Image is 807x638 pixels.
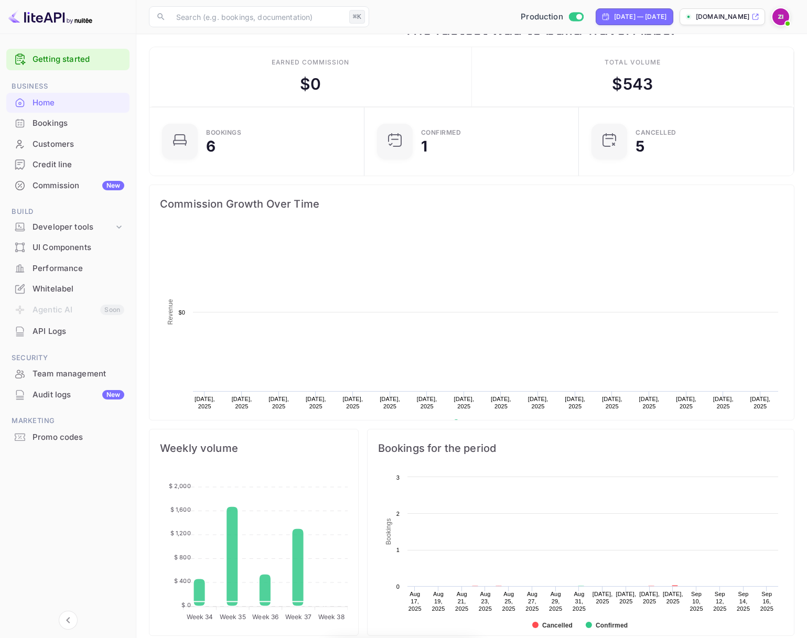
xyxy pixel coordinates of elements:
div: Promo codes [6,427,130,448]
div: Total volume [605,58,661,67]
a: Customers [6,134,130,154]
span: Commission Growth Over Time [160,196,783,212]
div: Customers [6,134,130,155]
div: 6 [206,139,216,154]
div: Getting started [6,49,130,70]
text: Aug 29, 2025 [549,591,562,612]
div: Home [33,97,124,109]
text: Revenue [167,299,174,325]
text: [DATE], 2025 [268,396,289,409]
text: [DATE], 2025 [713,396,734,409]
text: 1 [396,547,399,553]
div: $ 0 [300,72,321,96]
div: Home [6,93,130,113]
div: 1 [421,139,427,154]
text: [DATE], 2025 [616,591,636,604]
text: 2 [396,511,399,517]
tspan: $ 400 [174,577,191,585]
div: Audit logs [33,389,124,401]
div: CANCELLED [636,129,676,136]
a: Getting started [33,53,124,66]
div: $ 543 [612,72,653,96]
a: Team management [6,364,130,383]
a: UI Components [6,237,130,257]
text: [DATE], 2025 [528,396,548,409]
div: Developer tools [33,221,114,233]
text: [DATE], 2025 [454,396,474,409]
div: Bookings [33,117,124,129]
text: Confirmed [596,622,628,629]
tspan: $ 1,200 [170,529,191,537]
text: [DATE], 2025 [195,396,215,409]
div: New [102,390,124,399]
a: Credit line [6,155,130,174]
text: 0 [396,583,399,590]
span: Build [6,206,130,218]
text: [DATE], 2025 [676,396,696,409]
div: Whitelabel [6,279,130,299]
text: Sep 12, 2025 [713,591,726,612]
span: Bookings for the period [378,440,783,457]
text: Revenue [463,419,490,427]
text: [DATE], 2025 [380,396,400,409]
text: [DATE], 2025 [639,396,660,409]
div: Developer tools [6,218,130,236]
div: Whitelabel [33,283,124,295]
a: Home [6,93,130,112]
div: Audit logsNew [6,385,130,405]
div: Performance [33,263,124,275]
a: Whitelabel [6,279,130,298]
button: Collapse navigation [59,611,78,630]
text: Aug 27, 2025 [525,591,539,612]
text: $0 [178,309,185,316]
span: Production [521,11,563,23]
div: ⌘K [349,10,365,24]
div: Promo codes [33,431,124,444]
text: 3 [396,474,399,481]
text: [DATE], 2025 [602,396,622,409]
tspan: Week 37 [285,613,311,621]
text: [DATE], 2025 [491,396,511,409]
div: Credit line [33,159,124,171]
a: Audit logsNew [6,385,130,404]
div: Confirmed [421,129,461,136]
img: LiteAPI logo [8,8,92,25]
div: CommissionNew [6,176,130,196]
text: [DATE], 2025 [639,591,660,604]
div: Team management [6,364,130,384]
div: API Logs [6,321,130,342]
div: [DATE] — [DATE] [614,12,666,21]
span: Marketing [6,415,130,427]
div: Bookings [6,113,130,134]
p: [DOMAIN_NAME] [696,12,749,21]
text: [DATE], 2025 [592,591,612,604]
text: [DATE], 2025 [663,591,683,604]
div: Team management [33,368,124,380]
div: Commission [33,180,124,192]
div: 5 [636,139,644,154]
text: Aug 31, 2025 [573,591,586,612]
a: CommissionNew [6,176,130,195]
text: Bookings [385,518,392,545]
tspan: Week 36 [252,613,278,621]
text: [DATE], 2025 [417,396,437,409]
text: Aug 21, 2025 [455,591,468,612]
tspan: Week 38 [318,613,345,621]
tspan: $ 1,600 [170,506,191,513]
div: Bookings [206,129,241,136]
a: Bookings [6,113,130,133]
a: API Logs [6,321,130,341]
tspan: Week 35 [220,613,246,621]
span: Security [6,352,130,364]
a: Promo codes [6,427,130,447]
text: Aug 23, 2025 [479,591,492,612]
div: UI Components [33,242,124,254]
tspan: $ 0 [181,601,190,609]
input: Search (e.g. bookings, documentation) [170,6,345,27]
text: [DATE], 2025 [343,396,363,409]
tspan: $ 800 [174,554,191,561]
div: Credit line [6,155,130,175]
text: Sep 16, 2025 [760,591,773,612]
text: Sep 10, 2025 [690,591,703,612]
div: Earned commission [272,58,349,67]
